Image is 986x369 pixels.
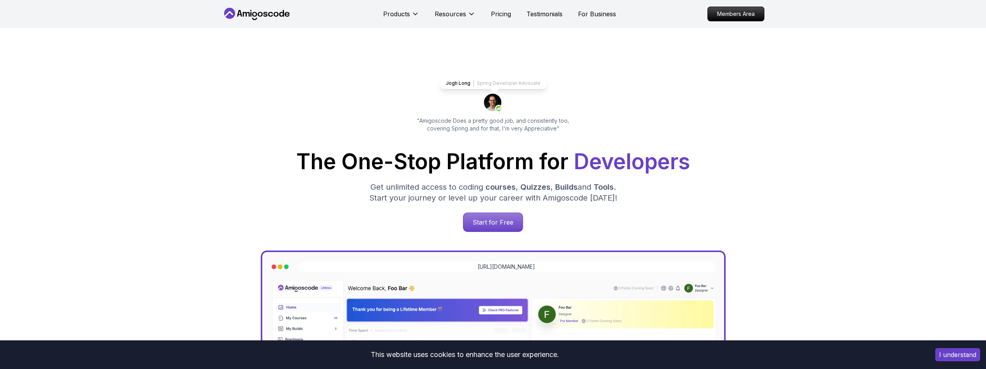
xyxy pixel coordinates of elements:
span: courses [485,182,516,192]
p: Spring Developer Advocate [477,80,540,86]
p: Members Area [708,7,764,21]
img: josh long [484,94,502,112]
button: Products [383,9,419,25]
span: Developers [574,149,690,174]
p: Jogh Long [446,80,470,86]
span: Builds [555,182,578,192]
a: [URL][DOMAIN_NAME] [478,263,535,271]
p: "Amigoscode Does a pretty good job, and consistently too, covering Spring and for that, I'm very ... [406,117,580,132]
button: Resources [435,9,475,25]
p: Start for Free [463,213,523,232]
a: Start for Free [463,213,523,232]
h1: The One-Stop Platform for [228,151,758,172]
a: Testimonials [527,9,563,19]
span: Tools [594,182,614,192]
p: Products [383,9,410,19]
button: Accept cookies [935,348,980,361]
a: Pricing [491,9,511,19]
p: Resources [435,9,466,19]
span: Quizzes [520,182,551,192]
a: Members Area [707,7,764,21]
a: For Business [578,9,616,19]
p: Get unlimited access to coding , , and . Start your journey or level up your career with Amigosco... [363,182,623,203]
div: This website uses cookies to enhance the user experience. [6,346,924,363]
